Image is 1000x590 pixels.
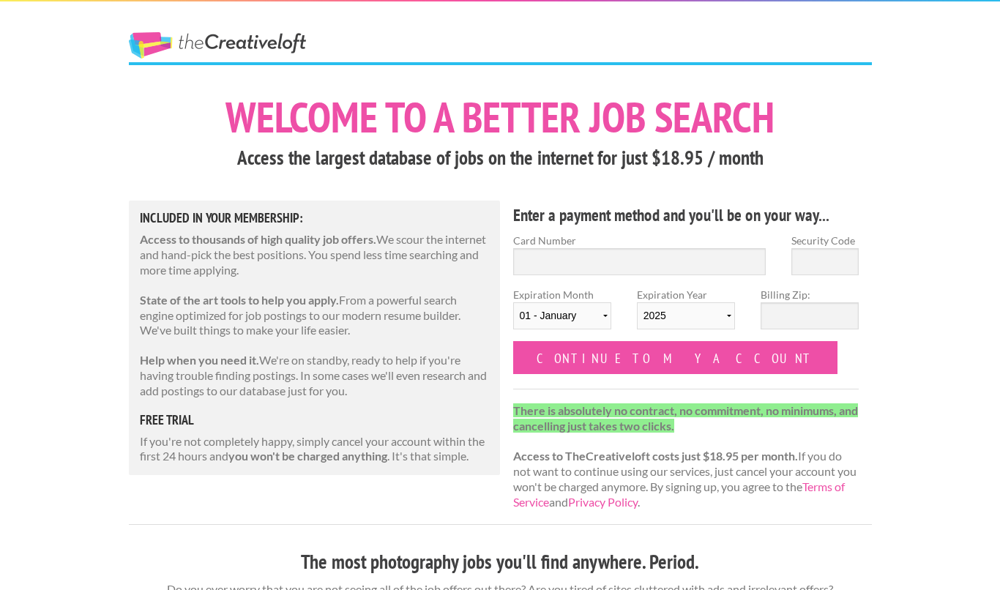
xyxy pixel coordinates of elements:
[791,233,859,248] label: Security Code
[129,32,306,59] a: The Creative Loft
[513,341,838,374] input: Continue to my account
[129,548,872,576] h3: The most photography jobs you'll find anywhere. Period.
[140,293,490,338] p: From a powerful search engine optimized for job postings to our modern resume builder. We've buil...
[513,203,859,227] h4: Enter a payment method and you'll be on your way...
[761,287,859,302] label: Billing Zip:
[140,353,259,367] strong: Help when you need it.
[513,479,845,509] a: Terms of Service
[140,212,490,225] h5: Included in Your Membership:
[140,293,339,307] strong: State of the art tools to help you apply.
[513,287,611,341] label: Expiration Month
[513,449,798,463] strong: Access to TheCreativeloft costs just $18.95 per month.
[568,495,638,509] a: Privacy Policy
[637,302,735,329] select: Expiration Year
[140,232,376,246] strong: Access to thousands of high quality job offers.
[513,403,858,433] strong: There is absolutely no contract, no commitment, no minimums, and cancelling just takes two clicks.
[228,449,387,463] strong: you won't be charged anything
[140,232,490,277] p: We scour the internet and hand-pick the best positions. You spend less time searching and more ti...
[140,353,490,398] p: We're on standby, ready to help if you're having trouble finding postings. In some cases we'll ev...
[140,414,490,427] h5: free trial
[513,302,611,329] select: Expiration Month
[637,287,735,341] label: Expiration Year
[140,434,490,465] p: If you're not completely happy, simply cancel your account within the first 24 hours and . It's t...
[129,96,872,138] h1: Welcome to a better job search
[513,403,859,510] p: If you do not want to continue using our services, just cancel your account you won't be charged ...
[513,233,766,248] label: Card Number
[129,144,872,172] h3: Access the largest database of jobs on the internet for just $18.95 / month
